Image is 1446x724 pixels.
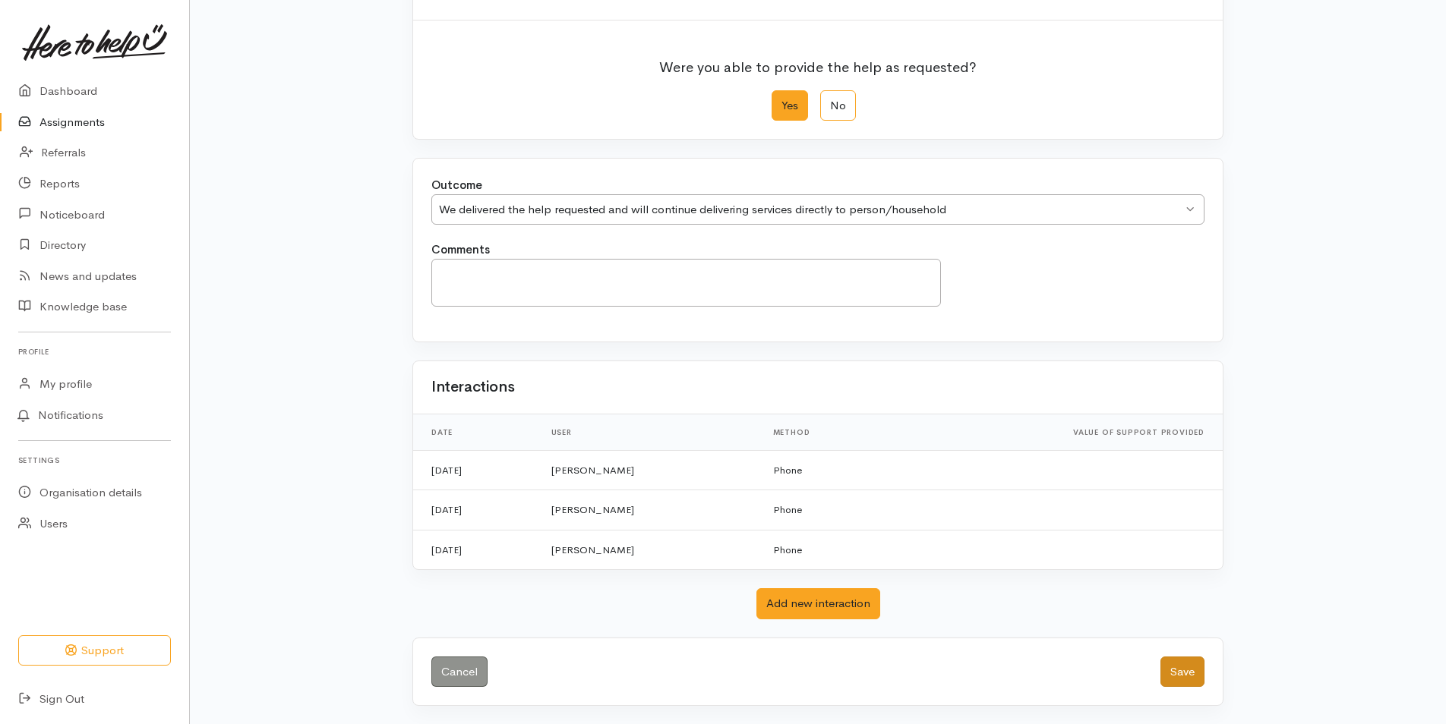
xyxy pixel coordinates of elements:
th: Value of support provided [888,414,1223,451]
label: No [820,90,856,121]
th: Date [413,414,539,451]
td: Phone [761,490,888,530]
td: [PERSON_NAME] [539,450,761,490]
label: Outcome [431,177,482,194]
td: [PERSON_NAME] [539,530,761,569]
td: Phone [761,450,888,490]
h6: Profile [18,342,171,362]
label: Yes [772,90,808,121]
td: [DATE] [413,450,539,490]
td: [DATE] [413,490,539,530]
td: [PERSON_NAME] [539,490,761,530]
a: Cancel [431,656,488,688]
button: Save [1160,656,1204,688]
h6: Settings [18,450,171,471]
td: [DATE] [413,530,539,569]
label: Comments [431,241,490,259]
th: User [539,414,761,451]
button: Add new interaction [756,588,880,619]
p: Were you able to provide the help as requested? [659,48,977,78]
div: We delivered the help requested and will continue delivering services directly to person/household [439,201,1182,219]
h2: Interactions [431,379,514,395]
td: Phone [761,530,888,569]
th: Method [761,414,888,451]
button: Support [18,635,171,666]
